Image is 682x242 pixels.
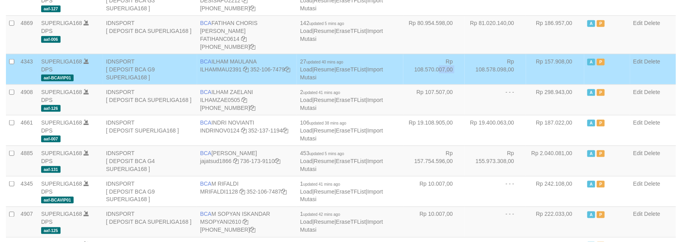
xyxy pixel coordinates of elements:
[300,211,383,233] span: | | |
[41,36,61,43] span: aaf-006
[41,181,82,187] a: SUPERLIGA168
[38,85,103,115] td: DPS
[41,166,61,173] span: aaf-131
[197,176,297,207] td: M RIFALDI 352-106-7487
[526,207,584,237] td: Rp 222.033,00
[587,181,595,188] span: Active
[303,213,340,217] span: updated 42 mins ago
[644,89,660,95] a: Delete
[197,146,297,176] td: [PERSON_NAME] 736-173-9110
[403,15,465,54] td: Rp 80.954.598,00
[200,97,240,103] a: ILHAMZAE0505
[597,150,605,157] span: Paused
[633,20,643,26] a: Edit
[633,119,643,126] a: Edit
[314,219,334,225] a: Resume
[403,146,465,176] td: Rp 157.754.596,00
[314,158,334,164] a: Resume
[200,150,212,156] span: BCA
[300,158,383,172] a: Import Mutasi
[300,188,312,195] a: Load
[336,28,366,34] a: EraseTFList
[336,188,366,195] a: EraseTFList
[300,58,343,65] span: 27
[587,150,595,157] span: Active
[310,21,344,26] span: updated 5 mins ago
[41,105,61,112] span: aaf-126
[300,211,340,217] span: 1
[314,188,334,195] a: Resume
[200,158,232,164] a: jajatsud1866
[644,20,660,26] a: Delete
[197,85,297,115] td: ILHAM ZAELANI [PHONE_NUMBER]
[300,119,346,126] span: 106
[103,115,197,146] td: IDNSPORT [ DEPOSIT SUPERLIGA168 ]
[633,181,643,187] a: Edit
[41,211,82,217] a: SUPERLIGA168
[41,136,61,142] span: aaf-007
[300,127,383,142] a: Import Mutasi
[526,85,584,115] td: Rp 298.943,00
[644,181,660,187] a: Delete
[197,15,297,54] td: FATIHAN CHORIS [PERSON_NAME] [PHONE_NUMBER]
[300,28,383,42] a: Import Mutasi
[197,54,297,85] td: ILHAM MAULANA 352-106-7479
[310,121,346,125] span: updated 38 mins ago
[41,150,82,156] a: SUPERLIGA168
[250,105,256,111] a: Copy 4062280631 to clipboard
[300,89,383,111] span: | | |
[17,115,38,146] td: 4661
[103,146,197,176] td: IDNSPORT [ DEPOSIT BCA G4 SUPERLIGA168 ]
[303,182,340,186] span: updated 41 mins ago
[200,36,239,42] a: FATIHANC0614
[38,207,103,237] td: DPS
[300,158,312,164] a: Load
[314,127,334,134] a: Resume
[465,115,526,146] td: Rp 19.400.063,00
[103,207,197,237] td: IDNSPORT [ DEPOSIT BCA SUPERLIGA168 ]
[300,28,312,34] a: Load
[17,146,38,176] td: 4885
[597,89,605,96] span: Paused
[303,90,340,95] span: updated 41 mins ago
[17,176,38,207] td: 4345
[597,59,605,65] span: Paused
[200,127,240,134] a: INDRINOV0124
[41,75,74,81] span: aaf-BCAVIP01
[300,119,383,142] span: | | |
[17,85,38,115] td: 4908
[300,58,383,81] span: | | |
[300,150,344,156] span: 453
[103,85,197,115] td: IDNSPORT [ DEPOSIT BCA SUPERLIGA168 ]
[200,66,242,73] a: ILHAMMAU2391
[241,127,247,134] a: Copy INDRINOV0124 to clipboard
[300,219,312,225] a: Load
[283,127,288,134] a: Copy 3521371194 to clipboard
[587,120,595,127] span: Active
[300,219,383,233] a: Import Mutasi
[41,89,82,95] a: SUPERLIGA168
[38,115,103,146] td: DPS
[41,119,82,126] a: SUPERLIGA168
[300,66,383,81] a: Import Mutasi
[465,146,526,176] td: Rp 155.973.308,00
[242,97,247,103] a: Copy ILHAMZAE0505 to clipboard
[300,127,312,134] a: Load
[200,219,241,225] a: MSOPYANI2610
[465,176,526,207] td: - - -
[597,211,605,218] span: Paused
[597,120,605,127] span: Paused
[314,97,334,103] a: Resume
[300,188,383,203] a: Import Mutasi
[200,58,212,65] span: BCA
[465,15,526,54] td: Rp 81.020.140,00
[526,115,584,146] td: Rp 187.022,00
[103,15,197,54] td: IDNSPORT [ DEPOSIT BCA SUPERLIGA168 ]
[587,211,595,218] span: Active
[197,115,297,146] td: INDRI NOVIANTI 352-137-1194
[633,211,643,217] a: Edit
[275,158,280,164] a: Copy 7361739110 to clipboard
[465,85,526,115] td: - - -
[465,207,526,237] td: - - -
[241,36,247,42] a: Copy FATIHANC0614 to clipboard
